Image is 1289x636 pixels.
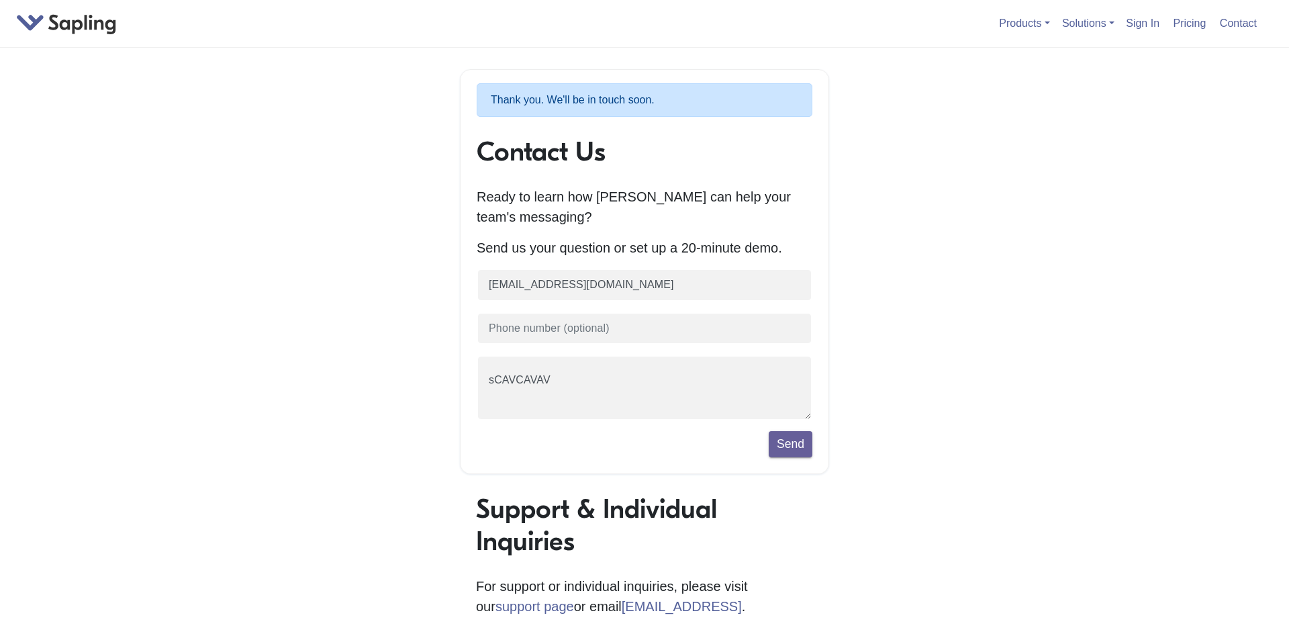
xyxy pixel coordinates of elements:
p: Send us your question or set up a 20-minute demo. [477,238,812,258]
a: Solutions [1062,17,1114,29]
a: Products [999,17,1049,29]
a: support page [495,599,574,614]
h1: Support & Individual Inquiries [476,493,813,557]
a: Contact [1214,12,1262,34]
input: Business email (required) [477,269,812,302]
a: Pricing [1168,12,1212,34]
a: [EMAIL_ADDRESS] [622,599,742,614]
input: Phone number (optional) [477,312,812,345]
button: Send [769,431,812,457]
a: Sign In [1120,12,1165,34]
p: For support or individual inquiries, please visit our or email . [476,576,813,617]
p: Thank you. We'll be in touch soon. [477,83,812,117]
p: Ready to learn how [PERSON_NAME] can help your team's messaging? [477,187,812,227]
h1: Contact Us [477,136,812,168]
